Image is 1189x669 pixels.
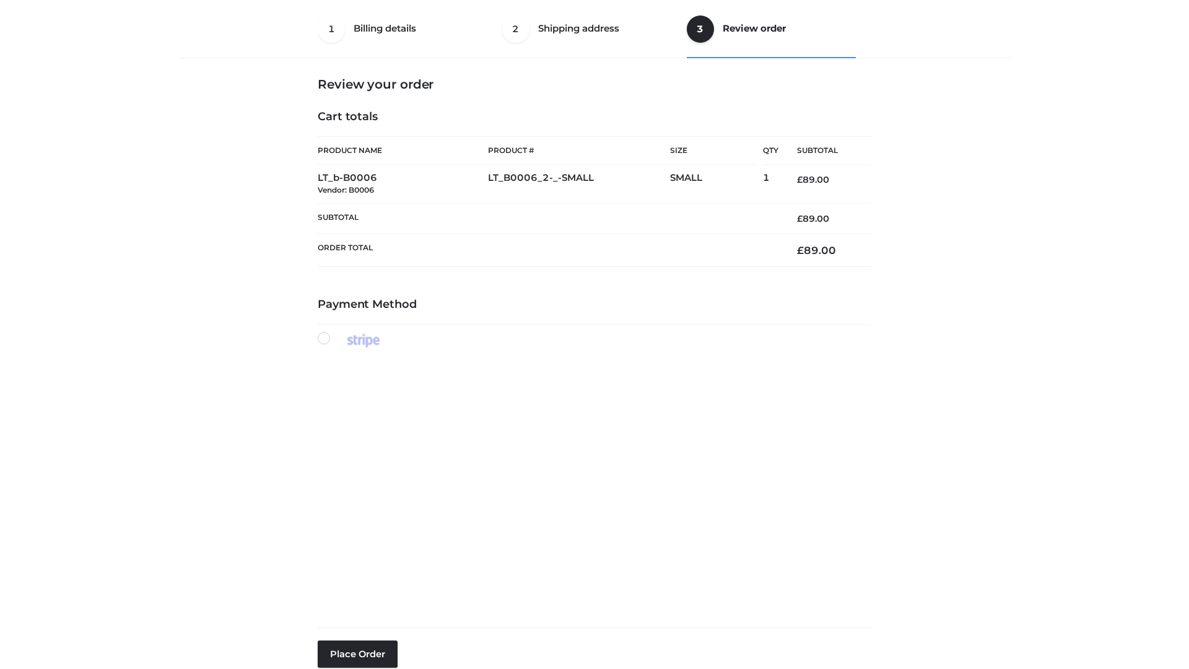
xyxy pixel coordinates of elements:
h3: Review your order [318,77,871,92]
h4: Payment Method [318,298,871,312]
button: Place order [318,641,398,668]
bdi: 89.00 [797,174,829,185]
iframe: Secure payment input frame [315,345,869,618]
bdi: 89.00 [797,244,836,256]
bdi: 89.00 [797,213,829,224]
td: LT_b-B0006 [318,165,488,204]
span: £ [797,244,804,256]
th: Product Name [318,136,488,165]
th: Subtotal [778,137,871,165]
td: SMALL [670,165,763,204]
h4: Cart totals [318,110,871,124]
th: Qty [763,136,778,165]
th: Size [670,137,757,165]
th: Order Total [318,234,778,267]
td: 1 [763,165,778,204]
th: Subtotal [318,203,778,234]
td: LT_B0006_2-_-SMALL [488,165,670,204]
span: £ [797,213,803,224]
th: Product # [488,136,670,165]
span: £ [797,174,803,185]
small: Vendor: B0006 [318,185,374,195]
